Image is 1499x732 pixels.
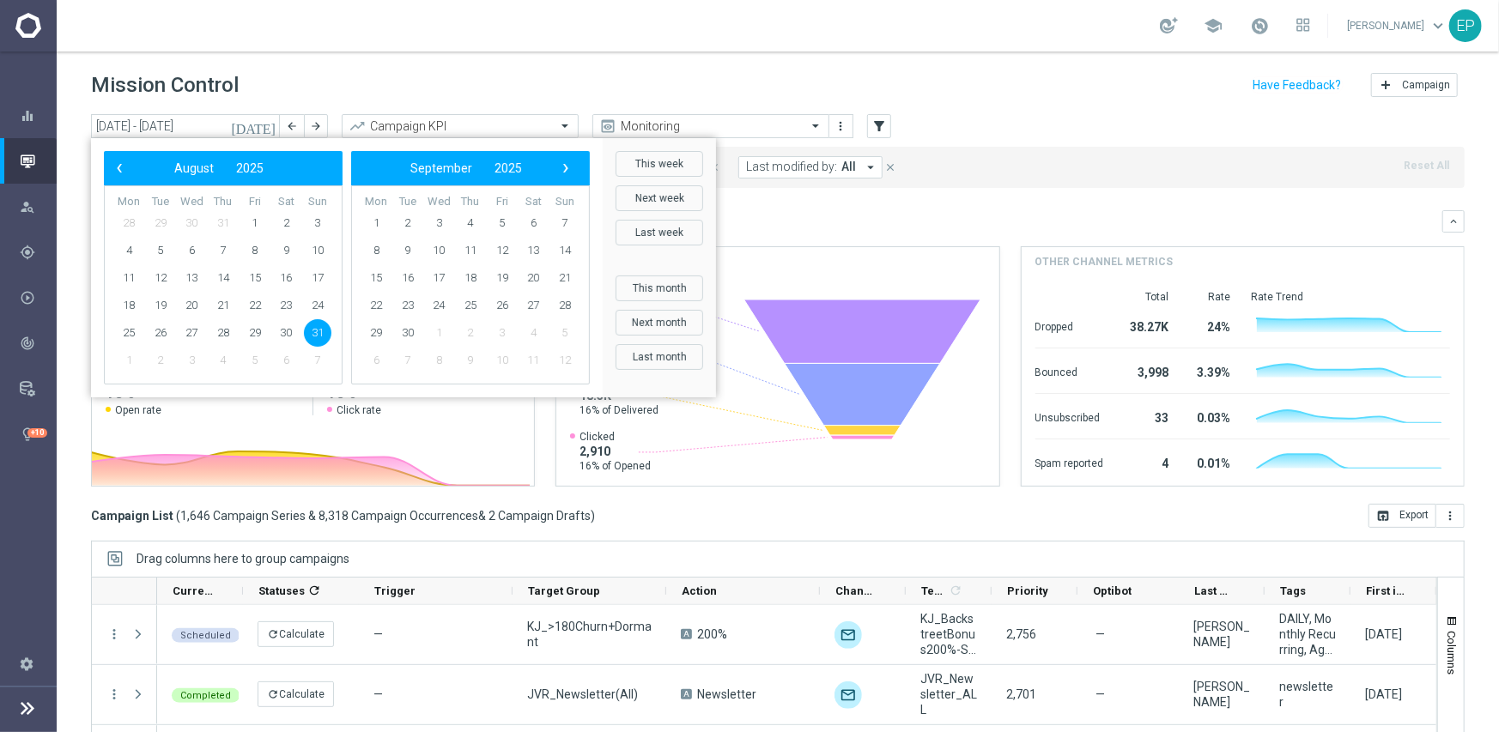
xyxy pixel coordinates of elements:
span: 18 [457,264,484,292]
button: refreshCalculate [258,621,334,647]
span: Scheduled [180,630,231,641]
span: 24 [425,292,452,319]
span: 6 [178,237,205,264]
button: open_in_browser Export [1369,504,1436,528]
span: Current Status [173,584,214,597]
span: 29 [147,209,174,237]
div: Analyze [20,336,56,351]
span: KJ_BackstreetBonus200%-Set3 [920,611,977,657]
span: 11 [115,264,143,292]
bs-datepicker-navigation-view: ​ ​ ​ [355,157,577,179]
i: play_circle_outline [20,290,35,306]
span: 1 [362,209,390,237]
button: Mission Control [19,154,57,168]
div: track_changes Analyze [19,336,57,350]
span: Clicked [580,430,651,444]
div: 4 [1125,448,1169,475]
i: refresh [307,584,321,597]
span: 12 [551,347,579,374]
div: Spam reported [1035,448,1104,475]
span: 28 [209,319,237,347]
span: 2,701 [1006,687,1036,701]
span: August [174,161,214,175]
img: Optimail [834,681,862,709]
div: 33 [1125,402,1169,430]
div: EP [1449,9,1482,42]
span: JVR_Newsletter(All) [527,687,638,702]
th: weekday [208,195,240,209]
span: Calculate column [305,581,321,600]
span: 2 [272,209,300,237]
h3: Campaign List [91,508,595,523]
div: Plan [20,245,56,260]
button: refreshCalculate [258,681,334,707]
div: Data Studio [19,382,57,396]
h4: Other channel metrics [1035,254,1174,269]
div: 24% [1190,312,1231,339]
span: Newsletter [697,687,756,702]
span: Channel [835,584,877,597]
i: close [884,161,896,173]
span: Last Modified By [1194,584,1235,597]
span: 17 [304,264,331,292]
div: Optimail [834,621,862,649]
i: settings [19,656,34,671]
i: preview [599,118,616,135]
button: Next month [616,310,703,336]
span: 2025 [236,161,264,175]
button: keyboard_arrow_down [1442,210,1465,233]
div: 26 Aug 2025, Tuesday [1365,626,1402,642]
span: 16% of Opened [580,459,651,473]
span: 17 [425,264,452,292]
button: This week [616,151,703,177]
span: 25 [457,292,484,319]
span: 24 [304,292,331,319]
button: 2025 [225,157,275,179]
span: 2 Campaign Drafts [489,508,591,523]
span: Templates [921,584,946,597]
span: 1 [425,319,452,347]
span: 5 [489,209,516,237]
span: 8 [425,347,452,374]
span: 30 [272,319,300,347]
input: Have Feedback? [1253,79,1341,91]
span: 2 [394,209,422,237]
div: Settings [9,641,45,687]
span: 28 [115,209,143,237]
button: August [163,157,225,179]
div: Explore [20,199,56,215]
span: 6 [362,347,390,374]
th: weekday [549,195,580,209]
button: person_search Explore [19,200,57,214]
span: 7 [551,209,579,237]
span: 25 [115,319,143,347]
span: 1,646 Campaign Series & 8,318 Campaign Occurrences [180,508,478,523]
div: Bounced [1035,357,1104,384]
span: 21 [551,264,579,292]
div: Judith Ratau [1193,679,1250,710]
span: 15 [241,264,269,292]
span: 13 [519,237,547,264]
div: Optibot [20,411,56,457]
span: 5 [241,347,269,374]
button: more_vert [106,626,122,642]
span: 2,756 [1006,627,1036,641]
th: weekday [518,195,549,209]
span: 2 [147,347,174,374]
i: refresh [949,584,962,597]
span: 8 [362,237,390,264]
ng-select: Campaign KPI [342,114,579,138]
span: 3 [178,347,205,374]
th: weekday [113,195,145,209]
div: 25 Aug 2025, Monday [1365,687,1402,702]
div: Rate [1190,290,1231,304]
colored-tag: Scheduled [172,626,240,643]
th: weekday [270,195,302,209]
span: 5 [147,237,174,264]
i: more_vert [1443,509,1457,523]
div: +10 [27,428,47,438]
span: 12 [147,264,174,292]
span: 27 [519,292,547,319]
span: Completed [180,690,231,701]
